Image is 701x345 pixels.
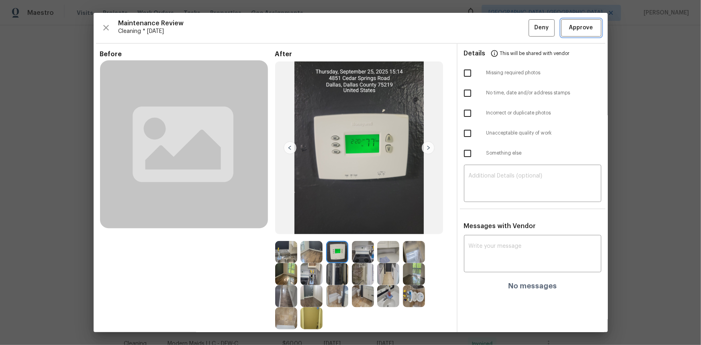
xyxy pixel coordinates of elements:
span: Messages with Vendor [464,223,536,229]
span: Missing required photos [486,69,601,76]
img: left-chevron-button-url [284,141,296,154]
button: Deny [529,19,555,37]
span: Details [464,44,486,63]
span: Cleaning * [DATE] [119,27,529,35]
span: No time, date and/or address stamps [486,90,601,96]
span: Before [100,50,275,58]
h4: No messages [508,282,557,290]
span: Incorrect or duplicate photos [486,110,601,116]
span: Something else [486,150,601,157]
span: Unacceptable quality of work [486,130,601,137]
span: Maintenance Review [119,19,529,27]
span: This will be shared with vendor [500,44,570,63]
div: Unacceptable quality of work [458,123,608,143]
div: No time, date and/or address stamps [458,83,608,103]
span: After [275,50,450,58]
span: Deny [534,23,549,33]
div: Missing required photos [458,63,608,83]
div: Something else [458,143,608,163]
span: Approve [569,23,593,33]
button: Approve [561,19,601,37]
img: right-chevron-button-url [422,141,435,154]
div: Incorrect or duplicate photos [458,103,608,123]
